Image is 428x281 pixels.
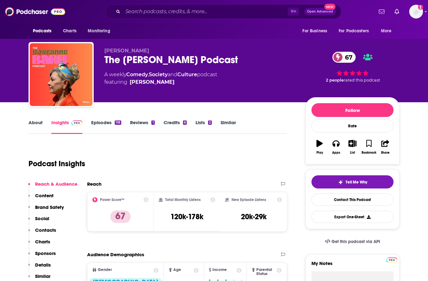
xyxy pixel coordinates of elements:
a: Pro website [386,257,397,262]
button: Brand Safety [28,204,64,216]
a: Society [149,72,168,77]
span: New [324,4,336,10]
span: Parental Status [256,268,276,276]
input: Search podcasts, credits, & more... [123,7,288,17]
button: Contacts [28,227,56,239]
img: Podchaser - Follow, Share and Rate Podcasts [5,6,65,18]
div: 2 [208,120,212,125]
p: Reach & Audience [35,181,77,187]
button: Reach & Audience [28,181,77,193]
span: For Podcasters [339,27,369,35]
span: Tell Me Why [346,180,367,185]
a: 67 [332,52,356,63]
button: Follow [311,103,394,117]
div: Apps [332,151,340,155]
img: User Profile [409,5,423,19]
p: 67 [110,210,131,223]
img: tell me why sparkle [338,180,343,185]
a: [PERSON_NAME] [130,78,175,86]
div: 118 [115,120,121,125]
button: Play [311,136,328,158]
span: Logged in as TinaPugh [409,5,423,19]
label: My Notes [311,260,394,271]
a: Culture [177,72,197,77]
span: , [148,72,149,77]
button: Charts [28,239,50,250]
span: [PERSON_NAME] [104,48,149,54]
button: Open AdvancedNew [304,8,336,15]
a: Credits6 [164,119,187,134]
span: Charts [63,27,76,35]
p: Similar [35,273,50,279]
span: More [381,27,392,35]
button: Export One-Sheet [311,211,394,223]
p: Social [35,215,49,221]
span: 67 [339,52,356,63]
a: Charts [59,25,80,37]
a: Reviews1 [130,119,154,134]
button: Social [28,215,49,227]
div: Search podcasts, credits, & more... [106,4,341,19]
button: Content [28,193,54,204]
span: rated this podcast [344,78,380,82]
h2: New Episode Listens [232,198,266,202]
button: Bookmark [361,136,377,158]
p: Charts [35,239,50,245]
button: List [344,136,361,158]
span: 2 people [326,78,344,82]
p: Contacts [35,227,56,233]
button: tell me why sparkleTell Me Why [311,175,394,188]
button: open menu [83,25,118,37]
h1: Podcast Insights [29,159,85,168]
button: open menu [29,25,60,37]
div: 67 2 peoplerated this podcast [305,48,399,87]
a: Episodes118 [91,119,121,134]
button: open menu [298,25,335,37]
p: Content [35,193,54,199]
span: For Business [302,27,327,35]
div: A weekly podcast [104,71,217,86]
a: Get this podcast via API [320,234,385,249]
a: Comedy [126,72,148,77]
div: Bookmark [362,151,376,155]
img: Podchaser Pro [71,120,82,125]
div: 1 [151,120,154,125]
button: Show profile menu [409,5,423,19]
span: Open Advanced [307,10,333,13]
img: Podchaser Pro [386,257,397,262]
h3: 20k-29k [241,212,267,221]
h2: Power Score™ [100,198,124,202]
button: Details [28,262,51,273]
p: Details [35,262,51,268]
span: ⌘ K [288,8,299,16]
a: InsightsPodchaser Pro [51,119,82,134]
span: and [168,72,177,77]
a: Contact This Podcast [311,194,394,206]
h3: 120k-178k [170,212,203,221]
button: Apps [328,136,344,158]
a: Similar [221,119,236,134]
span: Gender [98,268,112,272]
span: Monitoring [88,27,110,35]
h2: Total Monthly Listens [165,198,201,202]
span: featuring [104,78,217,86]
button: Sponsors [28,250,56,262]
img: The Roseanne Barr Podcast [30,43,92,106]
div: List [350,151,355,155]
div: 6 [183,120,187,125]
span: Get this podcast via API [331,239,380,244]
a: About [29,119,43,134]
span: Podcasts [33,27,51,35]
a: Lists2 [196,119,212,134]
button: open menu [377,25,399,37]
button: open menu [335,25,378,37]
p: Sponsors [35,250,56,256]
button: Share [377,136,394,158]
h2: Reach [87,181,102,187]
a: Show notifications dropdown [392,6,402,17]
span: Age [173,268,181,272]
span: Income [212,268,227,272]
a: Show notifications dropdown [376,6,387,17]
div: Rate [311,119,394,132]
